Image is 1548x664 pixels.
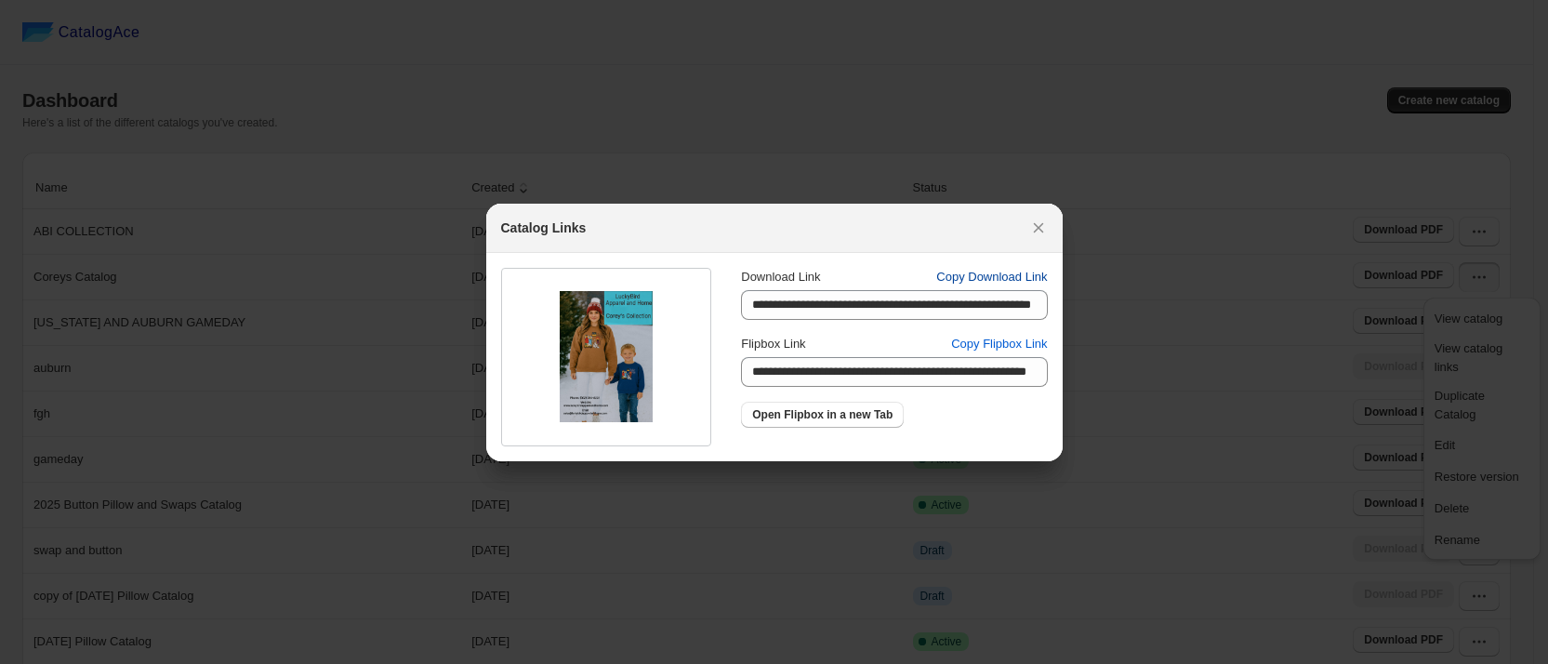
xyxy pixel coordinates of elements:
a: Open Flipbox in a new Tab [741,402,904,428]
span: Open Flipbox in a new Tab [752,407,893,422]
span: Download Link [741,270,820,284]
button: Copy Flipbox Link [940,329,1058,359]
span: Flipbox Link [741,337,805,351]
button: Copy Download Link [925,262,1058,292]
span: Copy Flipbox Link [951,335,1047,353]
h2: Catalog Links [501,219,587,237]
span: Copy Download Link [936,268,1047,286]
img: thumbImage [560,291,653,422]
